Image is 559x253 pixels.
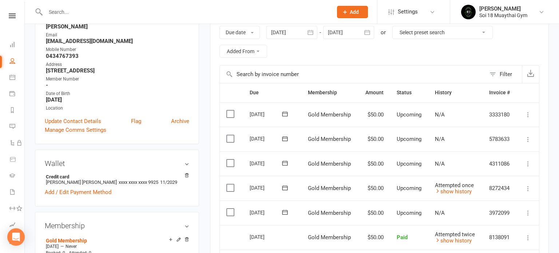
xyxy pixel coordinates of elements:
span: Gold Membership [308,185,351,191]
span: Attempted twice [435,231,475,238]
span: Gold Membership [308,234,351,241]
span: [DATE] [46,244,59,249]
td: $50.00 [358,151,390,176]
span: Gold Membership [308,210,351,216]
td: $50.00 [358,225,390,250]
button: Added From [219,45,267,58]
th: Amount [358,83,390,102]
span: N/A [435,111,445,118]
span: N/A [435,210,445,216]
a: Archive [171,117,189,126]
a: show history [435,188,472,195]
td: 8138091 [483,225,517,250]
a: Flag [131,117,141,126]
div: or [381,28,386,37]
th: Invoice # [483,83,517,102]
strong: - [46,82,189,88]
div: [DATE] [250,207,283,218]
span: Upcoming [397,185,421,191]
span: Upcoming [397,161,421,167]
div: [PERSON_NAME] [479,5,527,12]
span: Paid [397,234,408,241]
li: [PERSON_NAME] [PERSON_NAME] [45,173,189,186]
a: Calendar [9,70,24,86]
a: Dashboard [9,37,24,54]
button: Add [337,6,368,18]
span: Settings [398,4,418,20]
span: Gold Membership [308,111,351,118]
span: 11/2029 [160,179,177,185]
a: People [9,54,24,70]
h3: Membership [45,222,189,230]
a: Update Contact Details [45,117,101,126]
span: Never [66,244,77,249]
a: show history [435,237,472,244]
th: Status [390,83,429,102]
span: Upcoming [397,210,421,216]
strong: [EMAIL_ADDRESS][DOMAIN_NAME] [46,38,189,44]
a: Reports [9,103,24,119]
div: Address [46,61,189,68]
div: [DATE] [250,158,283,169]
strong: [DATE] [46,96,189,103]
img: thumb_image1716960047.png [461,5,476,19]
span: Attempted once [435,182,474,189]
h3: Wallet [45,159,189,167]
div: [DATE] [250,231,283,242]
a: Manage Comms Settings [45,126,106,134]
span: Upcoming [397,111,421,118]
strong: Credit card [46,174,186,179]
a: Product Sales [9,152,24,168]
a: Payments [9,86,24,103]
button: Filter [486,66,522,83]
input: Search by invoice number [220,66,486,83]
td: 3333180 [483,102,517,127]
td: 8272434 [483,176,517,201]
div: Open Intercom Messenger [7,228,25,246]
th: Due [243,83,301,102]
div: Filter [500,70,512,79]
a: Add / Edit Payment Method [45,188,111,197]
a: Assessments [9,217,24,234]
div: — [44,244,189,249]
div: Member Number [46,76,189,83]
span: Gold Membership [308,136,351,142]
div: Location [46,105,189,112]
span: N/A [435,136,445,142]
strong: 0434767393 [46,53,189,59]
strong: [STREET_ADDRESS] [46,67,189,74]
td: 3972099 [483,201,517,225]
a: Gold Membership [46,238,87,244]
div: Email [46,32,189,39]
span: Upcoming [397,136,421,142]
td: 4311086 [483,151,517,176]
div: [DATE] [250,133,283,144]
th: Membership [301,83,358,102]
button: Due date [219,26,260,39]
td: $50.00 [358,176,390,201]
div: Date of Birth [46,90,189,97]
div: [DATE] [250,108,283,120]
div: Soi 18 Muaythai Gym [479,12,527,19]
th: History [428,83,482,102]
input: Search... [43,7,328,17]
span: Add [350,9,359,15]
span: xxxx xxxx xxxx 9925 [119,179,158,185]
div: Mobile Number [46,46,189,53]
td: $50.00 [358,102,390,127]
td: $50.00 [358,127,390,151]
span: Gold Membership [308,161,351,167]
td: $50.00 [358,201,390,225]
span: N/A [435,161,445,167]
div: [DATE] [250,182,283,193]
td: 5783633 [483,127,517,151]
strong: [PERSON_NAME] [46,23,189,30]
